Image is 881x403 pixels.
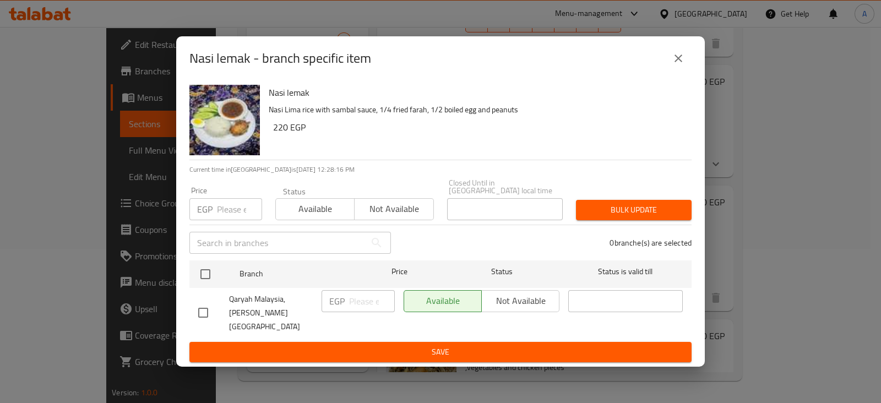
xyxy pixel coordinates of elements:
span: Qaryah Malaysia, [PERSON_NAME][GEOGRAPHIC_DATA] [229,292,313,334]
span: Status is valid till [568,265,683,279]
span: Bulk update [585,203,683,217]
h6: 220 EGP [273,119,683,135]
span: Status [445,265,559,279]
p: Nasi Lima rice with sambal sauce, 1/4 fried farah, 1/2 boiled egg and peanuts [269,103,683,117]
button: Available [275,198,355,220]
p: 0 branche(s) are selected [610,237,692,248]
span: Save [198,345,683,359]
h2: Nasi lemak - branch specific item [189,50,371,67]
img: Nasi lemak [189,85,260,155]
span: Not available [359,201,429,217]
h6: Nasi lemak [269,85,683,100]
p: Current time in [GEOGRAPHIC_DATA] is [DATE] 12:28:16 PM [189,165,692,175]
button: close [665,45,692,72]
span: Branch [240,267,354,281]
input: Please enter price [217,198,262,220]
p: EGP [197,203,213,216]
p: EGP [329,295,345,308]
button: Save [189,342,692,362]
button: Not available [354,198,433,220]
span: Available [280,201,350,217]
span: Price [363,265,436,279]
input: Please enter price [349,290,395,312]
button: Bulk update [576,200,692,220]
input: Search in branches [189,232,366,254]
